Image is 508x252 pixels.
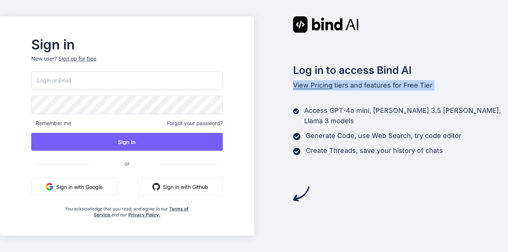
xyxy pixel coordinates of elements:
a: Privacy Policy. [128,212,160,217]
p: Create Threads, save your history of chats [306,145,443,156]
button: Sign in with Github [138,178,223,196]
img: Bind AI logo [293,16,359,33]
span: Remember me [31,120,71,127]
div: Sign up for free [58,55,96,62]
span: View Pricing [293,81,332,89]
h2: Log in to access Bind AI [293,62,508,78]
button: Sign in with Google [31,178,117,196]
p: Access GPT-4o mini, [PERSON_NAME] 3.5 [PERSON_NAME], Llama 3 models [304,105,508,126]
p: New user? [31,55,223,71]
input: Login or Email [31,71,223,89]
button: Sign In [31,133,223,151]
a: Terms of Service [94,206,189,217]
span: Forgot your password? [167,120,223,127]
p: tiers and features for Free Tier [293,80,508,91]
p: Generate Code, use Web Search, try code editor [306,131,462,141]
img: arrow [293,186,309,202]
img: github [152,183,160,190]
span: or [95,154,159,173]
h2: Sign in [31,39,223,50]
img: google [46,183,53,190]
div: You acknowledge that you read, and agree to our and our [63,202,191,218]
